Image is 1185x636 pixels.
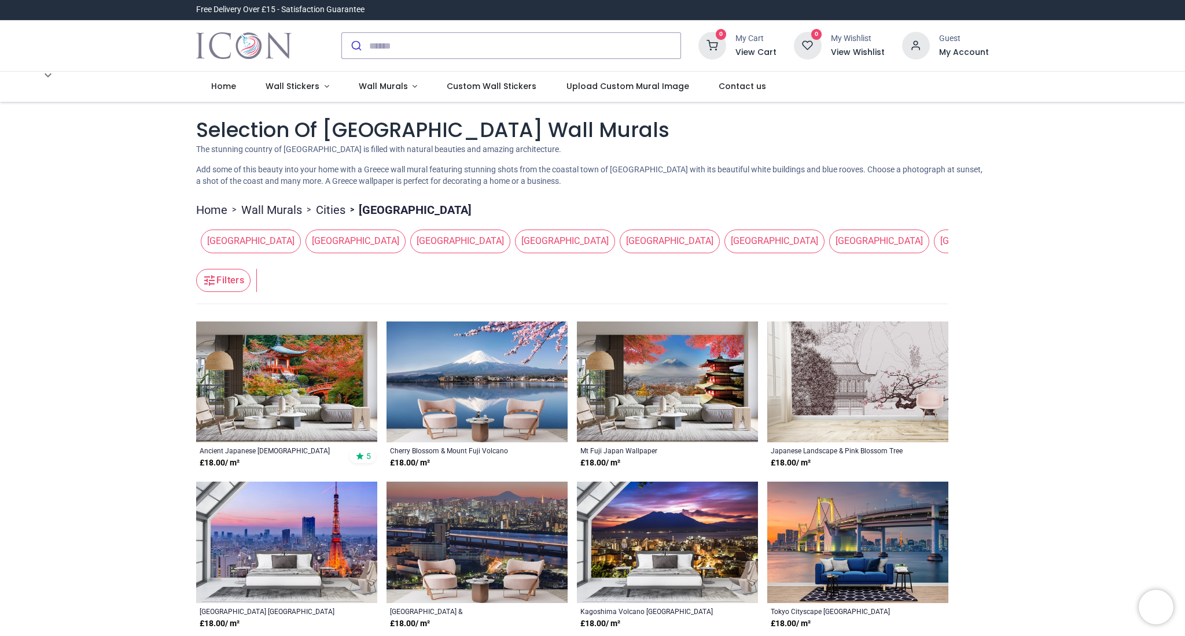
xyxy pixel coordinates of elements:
[510,230,615,253] button: [GEOGRAPHIC_DATA]
[390,618,430,630] strong: £ 18.00 / m²
[771,607,910,616] a: Tokyo Cityscape [GEOGRAPHIC_DATA] Sunset Wallpaper
[615,230,720,253] button: [GEOGRAPHIC_DATA]
[196,29,292,62] img: Icon Wall Stickers
[735,33,776,45] div: My Cart
[196,144,989,156] p: The stunning country of [GEOGRAPHIC_DATA] is filled with natural beauties and amazing architecture.
[580,607,720,616] a: Kagoshima Volcano [GEOGRAPHIC_DATA] Wallpaper
[196,482,377,603] img: Tokyo Tower Japan Cityscape Wall Mural Wallpaper
[200,618,240,630] strong: £ 18.00 / m²
[366,451,371,461] span: 5
[620,230,720,253] span: [GEOGRAPHIC_DATA]
[831,33,885,45] div: My Wishlist
[1139,590,1173,624] iframe: Brevo live chat
[306,230,406,253] span: [GEOGRAPHIC_DATA]
[196,230,301,253] button: [GEOGRAPHIC_DATA]
[939,33,989,45] div: Guest
[390,446,529,455] a: Cherry Blossom & Mount Fuji Volcano Wallpaper
[359,80,408,92] span: Wall Murals
[200,457,240,469] strong: £ 18.00 / m²
[577,482,758,603] img: Kagoshima Volcano Japan Wall Mural Wallpaper
[720,230,825,253] button: [GEOGRAPHIC_DATA]
[580,446,720,455] a: Mt Fuji Japan Wallpaper
[390,607,529,616] a: [GEOGRAPHIC_DATA] & [GEOGRAPHIC_DATA] Wallpaper
[580,457,620,469] strong: £ 18.00 / m²
[515,230,615,253] span: [GEOGRAPHIC_DATA]
[716,29,727,40] sup: 0
[447,80,536,92] span: Custom Wall Stickers
[196,116,989,144] h1: Selection Of [GEOGRAPHIC_DATA] Wall Murals
[929,230,1034,253] button: [GEOGRAPHIC_DATA]
[406,230,510,253] button: [GEOGRAPHIC_DATA]
[201,230,301,253] span: [GEOGRAPHIC_DATA]
[302,204,316,216] span: >
[390,457,430,469] strong: £ 18.00 / m²
[251,72,344,102] a: Wall Stickers
[387,482,568,603] img: Mount Fuji & Tokyo Tower Wall Mural Wallpaper
[241,202,302,218] a: Wall Murals
[771,457,811,469] strong: £ 18.00 / m²
[794,40,822,50] a: 0
[211,80,236,92] span: Home
[811,29,822,40] sup: 0
[580,618,620,630] strong: £ 18.00 / m²
[735,47,776,58] a: View Cart
[746,4,989,16] iframe: Customer reviews powered by Trustpilot
[345,204,359,216] span: >
[196,164,989,187] p: Add some of this beauty into your home with a Greece wall mural featuring stunning shots from the...
[771,618,811,630] strong: £ 18.00 / m²
[200,446,339,455] a: Ancient Japanese [DEMOGRAPHIC_DATA] Wallpaper
[301,230,406,253] button: [GEOGRAPHIC_DATA]
[831,47,885,58] a: View Wishlist
[719,80,766,92] span: Contact us
[200,607,339,616] a: [GEOGRAPHIC_DATA] [GEOGRAPHIC_DATA] Cityscape Wallpaper
[771,446,910,455] a: Japanese Landscape & Pink Blossom Tree Wallpaper
[566,80,689,92] span: Upload Custom Mural Image
[724,230,825,253] span: [GEOGRAPHIC_DATA]
[829,230,929,253] span: [GEOGRAPHIC_DATA]
[577,321,758,443] img: Mt Fuji Japan Wall Mural Wallpaper
[196,29,292,62] a: Logo of Icon Wall Stickers
[767,482,948,603] img: Tokyo Cityscape Rainbow Bridge Sunset Wall Mural Wallpaper
[266,80,319,92] span: Wall Stickers
[410,230,510,253] span: [GEOGRAPHIC_DATA]
[196,321,377,443] img: Ancient Japanese Temple Wall Mural Wallpaper
[345,202,472,218] li: [GEOGRAPHIC_DATA]
[196,269,251,292] button: Filters
[344,72,432,102] a: Wall Murals
[767,321,948,443] img: Japanese Landscape & Pink Blossom Tree Wall Mural Wallpaper
[196,4,365,16] div: Free Delivery Over £15 - Satisfaction Guarantee
[342,33,369,58] button: Submit
[825,230,929,253] button: [GEOGRAPHIC_DATA]
[196,202,227,218] a: Home
[698,40,726,50] a: 0
[939,47,989,58] a: My Account
[387,321,568,443] img: Cherry Blossom & Mount Fuji Volcano Wall Mural Wallpaper
[934,230,1034,253] span: [GEOGRAPHIC_DATA]
[316,202,345,218] a: Cities
[227,204,241,216] span: >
